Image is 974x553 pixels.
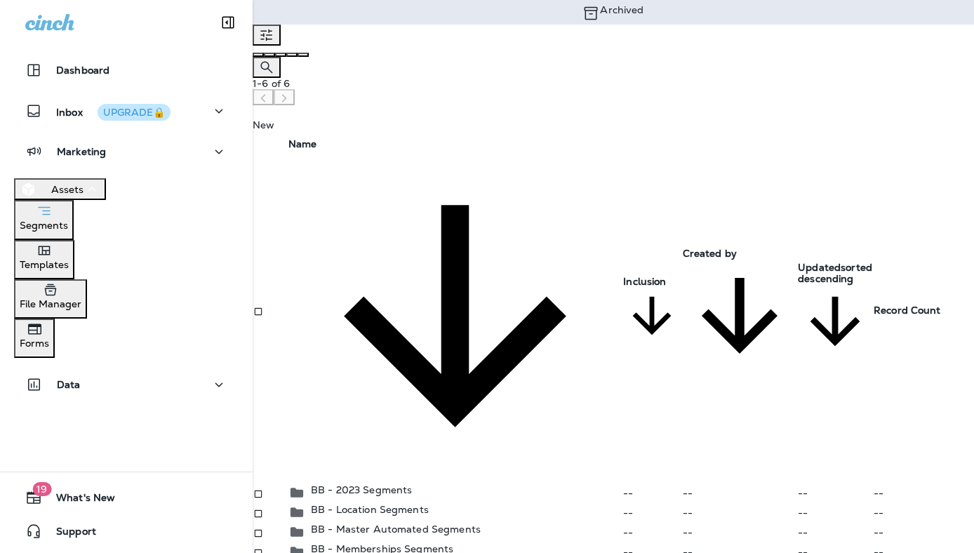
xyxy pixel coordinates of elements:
button: Forms [14,319,55,358]
div: 1 - 6 of 6 [253,78,970,89]
button: 19What's New [14,484,239,512]
span: Support [42,526,96,542]
p: Inbox [56,104,171,119]
button: UPGRADE🔒 [98,104,171,121]
button: InboxUPGRADE🔒 [14,97,239,125]
button: Support [14,517,239,545]
td: -- [682,503,798,523]
p: Marketing [57,146,106,157]
td: -- [873,503,974,523]
p: File Manager [20,298,81,309]
span: Inclusion [623,275,666,288]
td: -- [873,484,974,503]
button: File Manager [14,279,87,319]
p: Forms [20,338,49,349]
span: sorted descending [798,261,872,285]
button: Segments [14,200,74,240]
button: Collapse Sidebar [208,8,248,36]
p: Data [57,379,81,390]
button: Search Segments [253,57,281,78]
span: Updated [798,261,841,274]
td: -- [797,503,873,523]
button: Marketing [14,138,239,166]
span: 19 [32,482,51,496]
p: BB - Location Segments [311,504,429,515]
button: Assets [14,178,106,200]
p: BB - Master Automated Segments [311,524,481,535]
span: Created by [683,247,737,260]
p: New [253,119,974,131]
span: Updatedsorted descending [798,261,872,326]
div: UPGRADE🔒 [103,107,165,117]
td: -- [622,523,681,542]
td: -- [622,503,681,523]
span: Inclusion [623,275,681,321]
p: BB - 2023 Segments [311,484,413,495]
p: Assets [51,184,84,195]
button: Templates [14,240,74,279]
td: -- [873,523,974,542]
td: -- [682,523,798,542]
span: Record Count [874,304,941,317]
p: Templates [20,259,69,270]
span: What's New [42,492,115,509]
span: Name [288,138,317,150]
span: Created by [683,247,797,321]
button: Data [14,371,239,399]
p: Archived [600,4,643,15]
span: Name [288,138,622,321]
td: -- [622,484,681,503]
p: Segments [20,220,68,231]
td: -- [797,484,873,503]
button: Dashboard [14,56,239,84]
td: -- [682,484,798,503]
button: Filters [253,25,281,46]
td: -- [797,523,873,542]
p: Dashboard [56,65,109,76]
